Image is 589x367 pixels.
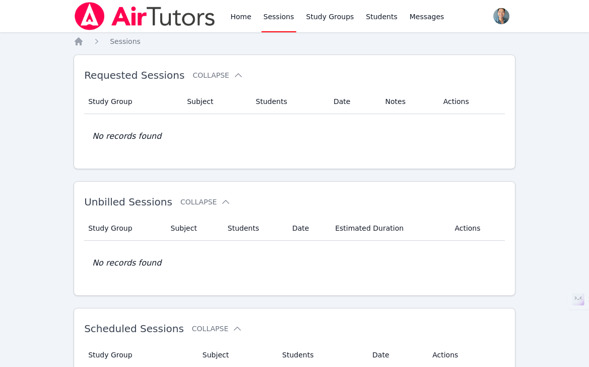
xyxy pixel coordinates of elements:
span: Sessions [110,37,141,45]
span: Messages [410,12,444,22]
span: Requested Sessions [84,69,184,81]
th: Notes [379,89,437,114]
th: Estimated Duration [329,216,448,241]
button: Collapse [192,70,243,80]
th: Date [328,89,379,114]
th: Study Group [84,89,181,114]
a: Sessions [110,36,141,46]
th: Date [286,216,329,241]
td: No records found [84,114,505,159]
th: Subject [181,89,249,114]
button: Collapse [192,324,242,334]
th: Actions [437,89,505,114]
th: Actions [448,216,504,241]
td: No records found [84,241,505,285]
img: Air Tutors [74,2,216,30]
th: Students [250,89,328,114]
button: Collapse [180,197,231,207]
th: Students [222,216,286,241]
span: Unbilled Sessions [84,196,172,208]
th: Study Group [84,216,164,241]
nav: Breadcrumb [74,36,515,46]
th: Subject [165,216,222,241]
span: Scheduled Sessions [84,323,184,335]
